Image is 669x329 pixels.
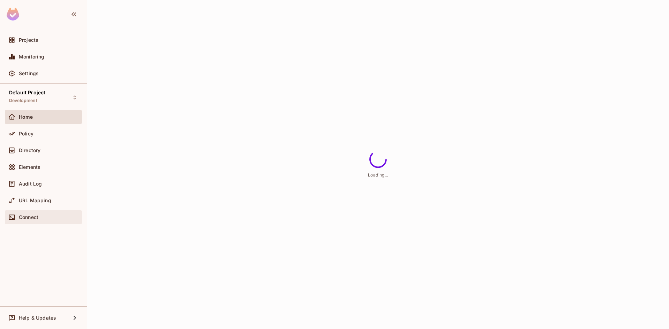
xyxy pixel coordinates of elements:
span: Directory [19,148,40,153]
span: Projects [19,37,38,43]
span: Policy [19,131,33,136]
span: Help & Updates [19,315,56,321]
span: Monitoring [19,54,45,60]
span: Default Project [9,90,45,95]
span: Elements [19,164,40,170]
span: URL Mapping [19,198,51,203]
span: Development [9,98,37,103]
span: Loading... [368,172,388,177]
span: Home [19,114,33,120]
span: Audit Log [19,181,42,187]
span: Connect [19,214,38,220]
img: SReyMgAAAABJRU5ErkJggg== [7,8,19,21]
span: Settings [19,71,39,76]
